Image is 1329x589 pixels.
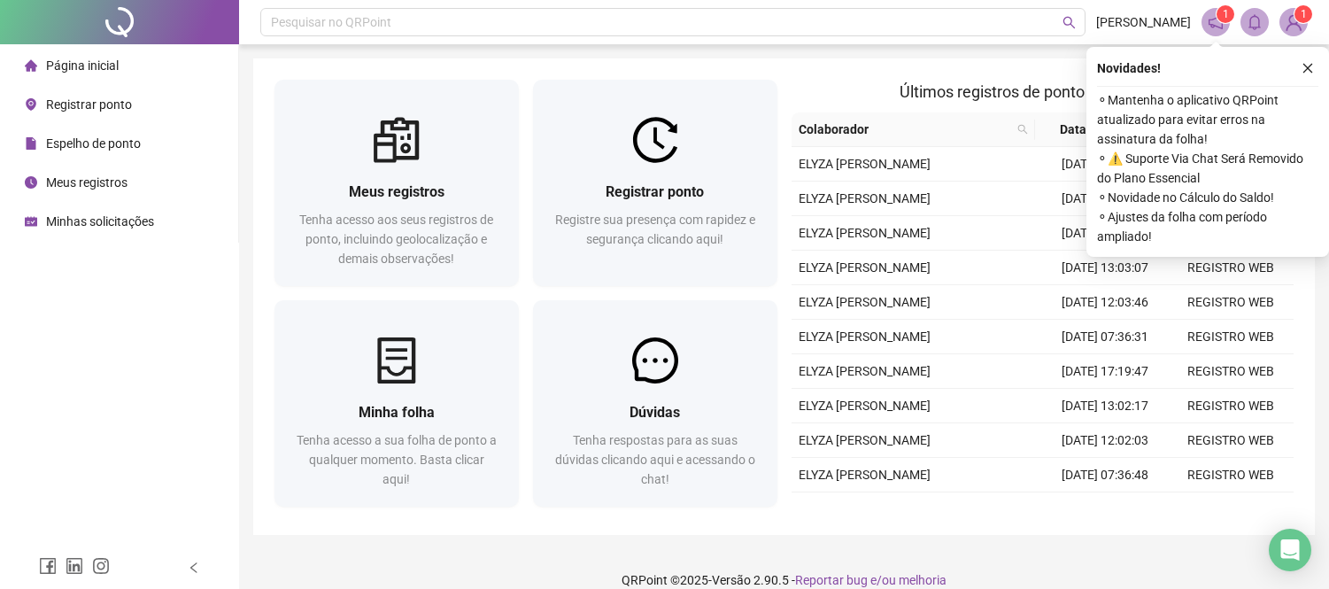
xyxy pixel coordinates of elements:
div: Open Intercom Messenger [1269,529,1311,571]
span: instagram [92,557,110,575]
span: Meus registros [46,175,127,190]
span: ELYZA [PERSON_NAME] [799,364,931,378]
td: [DATE] 12:00:22 [1042,147,1168,182]
span: Data/Hora [1042,120,1136,139]
a: Registrar pontoRegistre sua presença com rapidez e segurança clicando aqui! [533,80,777,286]
span: search [1062,16,1076,29]
span: Últimos registros de ponto sincronizados [900,82,1186,101]
td: [DATE] 13:03:07 [1042,251,1168,285]
span: Minhas solicitações [46,214,154,229]
td: REGISTRO WEB [1168,389,1294,423]
span: Espelho de ponto [46,136,141,151]
span: ⚬ Novidade no Cálculo do Saldo! [1097,188,1318,207]
span: 1 [1223,8,1229,20]
span: ELYZA [PERSON_NAME] [799,399,931,413]
a: DúvidasTenha respostas para as suas dúvidas clicando aqui e acessando o chat! [533,300,777,507]
td: REGISTRO WEB [1168,320,1294,354]
sup: Atualize o seu contato no menu Meus Dados [1294,5,1312,23]
span: bell [1247,14,1263,30]
td: [DATE] 12:02:03 [1042,423,1168,458]
span: Tenha acesso a sua folha de ponto a qualquer momento. Basta clicar aqui! [297,433,497,486]
a: Meus registrosTenha acesso aos seus registros de ponto, incluindo geolocalização e demais observa... [274,80,519,286]
span: Registrar ponto [46,97,132,112]
span: ELYZA [PERSON_NAME] [799,260,931,275]
td: [DATE] 07:36:31 [1042,320,1168,354]
td: [DATE] 07:38:29 [1042,182,1168,216]
td: REGISTRO WEB [1168,458,1294,492]
span: clock-circle [25,176,37,189]
span: linkedin [66,557,83,575]
td: REGISTRO WEB [1168,423,1294,458]
span: Reportar bug e/ou melhoria [795,573,947,587]
td: REGISTRO WEB [1168,354,1294,389]
span: Novidades ! [1097,58,1161,78]
span: ELYZA [PERSON_NAME] [799,295,931,309]
span: ELYZA [PERSON_NAME] [799,329,931,344]
span: close [1302,62,1314,74]
span: Meus registros [349,183,444,200]
sup: 1 [1217,5,1234,23]
span: Tenha respostas para as suas dúvidas clicando aqui e acessando o chat! [555,433,755,486]
span: left [188,562,200,574]
span: [PERSON_NAME] [1096,12,1191,32]
td: [DATE] 17:18:04 [1042,216,1168,251]
span: Minha folha [359,404,435,421]
span: ELYZA [PERSON_NAME] [799,468,931,482]
td: [DATE] 17:19:35 [1042,492,1168,527]
span: ⚬ Ajustes da folha com período ampliado! [1097,207,1318,246]
td: [DATE] 17:19:47 [1042,354,1168,389]
span: environment [25,98,37,111]
th: Data/Hora [1035,112,1157,147]
span: Colaborador [799,120,1010,139]
td: REGISTRO WEB [1168,285,1294,320]
span: 1 [1301,8,1307,20]
span: home [25,59,37,72]
span: ELYZA [PERSON_NAME] [799,433,931,447]
span: search [1017,124,1028,135]
a: Minha folhaTenha acesso a sua folha de ponto a qualquer momento. Basta clicar aqui! [274,300,519,507]
span: ⚬ Mantenha o aplicativo QRPoint atualizado para evitar erros na assinatura da folha! [1097,90,1318,149]
span: Tenha acesso aos seus registros de ponto, incluindo geolocalização e demais observações! [299,213,493,266]
img: 88946 [1280,9,1307,35]
span: Versão [712,573,751,587]
span: notification [1208,14,1224,30]
span: Registre sua presença com rapidez e segurança clicando aqui! [555,213,755,246]
td: [DATE] 13:02:17 [1042,389,1168,423]
span: Registrar ponto [606,183,704,200]
span: Página inicial [46,58,119,73]
span: file [25,137,37,150]
span: ELYZA [PERSON_NAME] [799,226,931,240]
span: search [1014,116,1032,143]
span: facebook [39,557,57,575]
span: schedule [25,215,37,228]
span: ELYZA [PERSON_NAME] [799,191,931,205]
td: [DATE] 07:36:48 [1042,458,1168,492]
td: REGISTRO WEB [1168,492,1294,527]
td: [DATE] 12:03:46 [1042,285,1168,320]
span: ELYZA [PERSON_NAME] [799,157,931,171]
td: REGISTRO WEB [1168,251,1294,285]
span: ⚬ ⚠️ Suporte Via Chat Será Removido do Plano Essencial [1097,149,1318,188]
span: Dúvidas [630,404,680,421]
